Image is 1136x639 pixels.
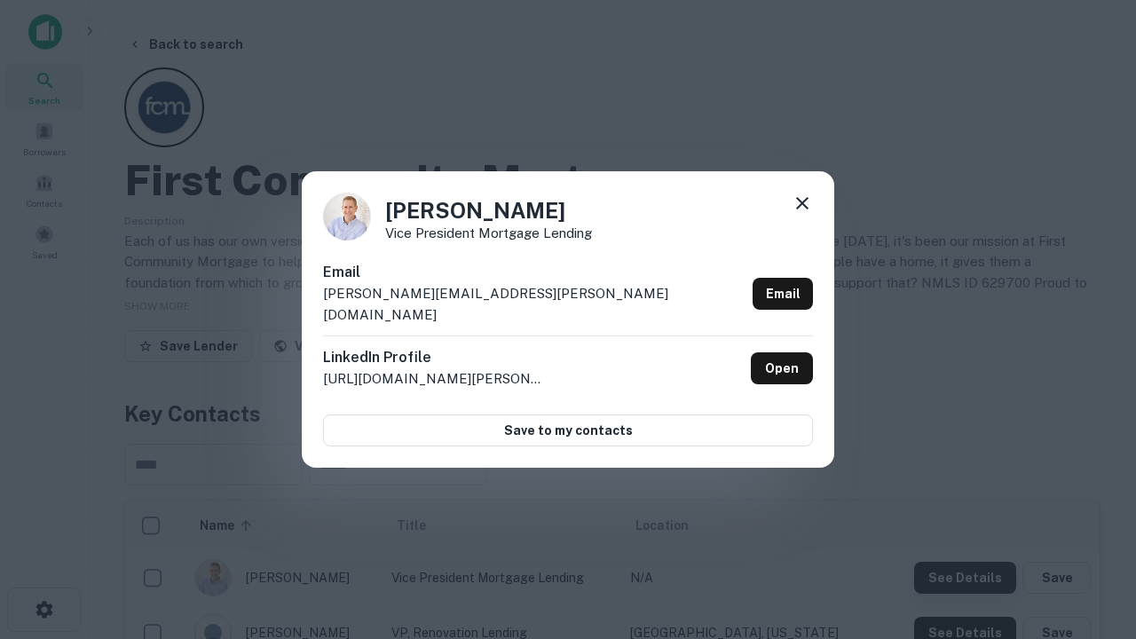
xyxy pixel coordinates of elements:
h6: Email [323,262,745,283]
p: Vice President Mortgage Lending [385,226,592,240]
h4: [PERSON_NAME] [385,194,592,226]
p: [PERSON_NAME][EMAIL_ADDRESS][PERSON_NAME][DOMAIN_NAME] [323,283,745,325]
h6: LinkedIn Profile [323,347,545,368]
button: Save to my contacts [323,414,813,446]
a: Open [751,352,813,384]
p: [URL][DOMAIN_NAME][PERSON_NAME] [323,368,545,390]
img: 1520878720083 [323,193,371,241]
iframe: Chat Widget [1047,440,1136,525]
a: Email [753,278,813,310]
